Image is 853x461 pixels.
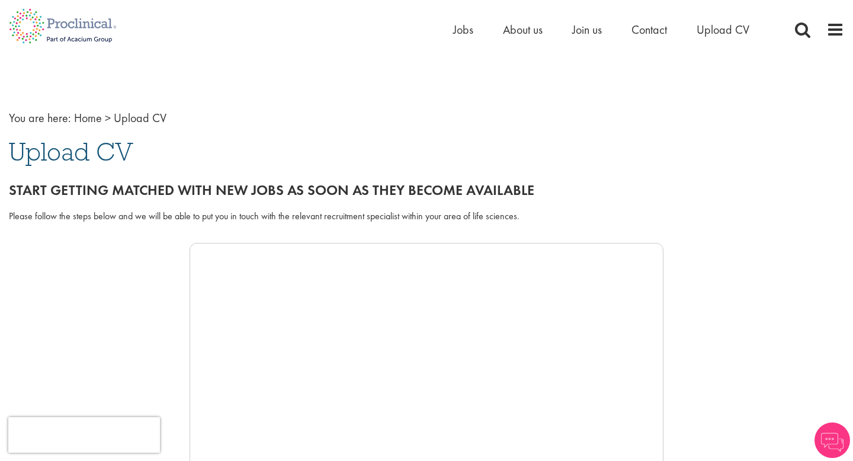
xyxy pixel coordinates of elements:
span: Upload CV [114,110,166,126]
iframe: reCAPTCHA [8,417,160,453]
a: Join us [572,22,602,37]
a: breadcrumb link [74,110,102,126]
span: You are here: [9,110,71,126]
span: Upload CV [9,136,133,168]
a: Contact [631,22,667,37]
a: About us [503,22,543,37]
a: Jobs [453,22,473,37]
span: > [105,110,111,126]
a: Upload CV [697,22,749,37]
div: Please follow the steps below and we will be able to put you in touch with the relevant recruitme... [9,210,844,223]
h2: Start getting matched with new jobs as soon as they become available [9,183,844,198]
img: Chatbot [814,422,850,458]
